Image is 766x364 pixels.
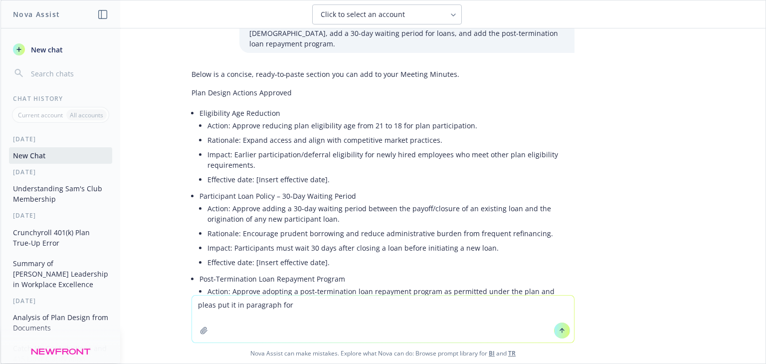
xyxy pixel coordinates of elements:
a: TR [508,349,516,358]
li: Impact: Earlier participation/deferral eligibility for newly hired employees who meet other plan ... [207,147,574,172]
span: Nova Assist can make mistakes. Explore what Nova can do: Browse prompt library for and [4,343,762,364]
span: Click to select an account [321,9,405,19]
button: New chat [9,40,112,58]
button: New Chat [9,147,112,164]
p: Current account [18,111,63,119]
p: Plan Design Actions Approved [191,87,574,98]
li: Impact: Participants must wait 30 days after closing a loan before initiating a new loan. [207,241,574,255]
li: Action: Approve reducing plan eligibility age from 21 to 18 for plan participation. [207,118,574,133]
input: Search chats [29,66,108,80]
p: All accounts [70,111,103,119]
p: Participant Loan Policy – 30‑Day Waiting Period [199,191,574,201]
div: Chat History [1,94,120,103]
div: [DATE] [1,297,120,305]
li: Action: Approve adding a 30‑day waiting period between the payoff/closure of an existing loan and... [207,201,574,226]
a: BI [489,349,495,358]
button: Crunchyroll 401(k) Plan True-Up Error [9,224,112,251]
li: Effective date: [Insert effective date]. [207,172,574,187]
textarea: pleas put it in paragraph for [192,296,574,343]
button: Analysis of Plan Design from Documents [9,309,112,336]
li: Action: Approve adopting a post‑termination loan repayment program as permitted under the plan an... [207,284,574,309]
div: [DATE] [1,135,120,143]
li: Effective date: [Insert effective date]. [207,255,574,270]
button: Click to select an account [312,4,462,24]
button: Understanding Sam's Club Membership [9,180,112,207]
div: [DATE] [1,168,120,176]
span: New chat [29,44,63,55]
li: Rationale: Expand access and align with competitive market practices. [207,133,574,147]
p: Below is a concise, ready‑to‑paste section you can add to your Meeting Minutes. [191,69,574,79]
div: [DATE] [1,211,120,220]
p: Post‑Termination Loan Repayment Program [199,274,574,284]
button: Summary of [PERSON_NAME] Leadership in Workplace Excellence [9,255,112,293]
p: Eligibility Age Reduction [199,108,574,118]
li: Rationale: Encourage prudent borrowing and reduce administrative burden from frequent refinancing. [207,226,574,241]
h1: Nova Assist [13,9,60,19]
